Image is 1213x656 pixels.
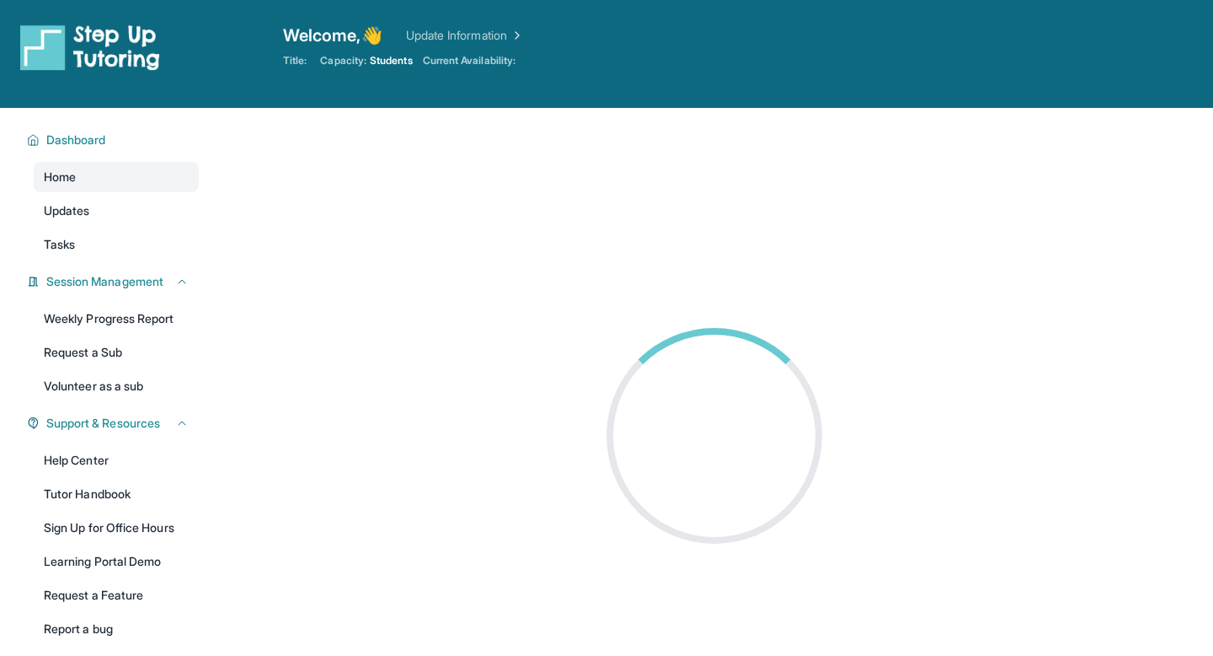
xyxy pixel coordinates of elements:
[507,27,524,44] img: Chevron Right
[34,196,199,226] a: Updates
[46,415,160,432] span: Support & Resources
[34,304,199,334] a: Weekly Progress Report
[44,169,76,186] span: Home
[283,54,307,67] span: Title:
[34,614,199,644] a: Report a bug
[34,229,199,260] a: Tasks
[283,24,382,47] span: Welcome, 👋
[40,132,189,148] button: Dashboard
[34,337,199,368] a: Request a Sub
[46,132,106,148] span: Dashboard
[370,54,413,67] span: Students
[423,54,516,67] span: Current Availability:
[34,580,199,610] a: Request a Feature
[34,445,199,476] a: Help Center
[34,546,199,577] a: Learning Portal Demo
[406,27,524,44] a: Update Information
[34,162,199,192] a: Home
[44,236,75,253] span: Tasks
[320,54,366,67] span: Capacity:
[44,202,90,219] span: Updates
[34,371,199,401] a: Volunteer as a sub
[40,415,189,432] button: Support & Resources
[40,273,189,290] button: Session Management
[34,513,199,543] a: Sign Up for Office Hours
[20,24,160,71] img: logo
[34,479,199,509] a: Tutor Handbook
[46,273,163,290] span: Session Management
